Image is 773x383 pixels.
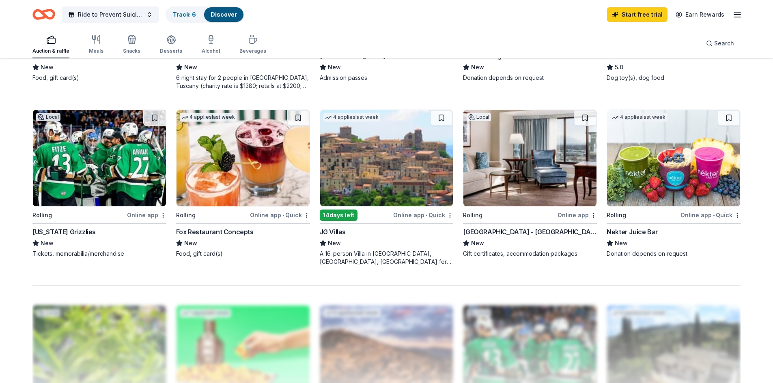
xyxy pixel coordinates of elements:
div: Local [36,113,60,121]
div: Local [467,113,491,121]
div: Food, gift card(s) [176,250,310,258]
span: New [471,62,484,72]
a: Image for Nekter Juice Bar4 applieslast weekRollingOnline app•QuickNekter Juice BarNewDonation de... [607,109,741,258]
div: Alcohol [202,48,220,54]
img: Image for Little America Hotel - Salt Lake [463,110,596,206]
div: [US_STATE] Grizzlies [32,227,96,237]
div: Admission passes [320,74,454,82]
span: • [426,212,427,218]
img: Image for Fox Restaurant Concepts [177,110,310,206]
span: New [41,238,54,248]
button: Search [700,35,741,51]
div: Beverages [239,48,266,54]
button: Meals [89,32,103,58]
span: New [184,62,197,72]
span: New [615,238,628,248]
div: Online app Quick [680,210,741,220]
span: New [184,238,197,248]
div: A 16-person Villa in [GEOGRAPHIC_DATA], [GEOGRAPHIC_DATA], [GEOGRAPHIC_DATA] for 7days/6nights (R... [320,250,454,266]
div: Fox Restaurant Concepts [176,227,254,237]
div: Donation depends on request [607,250,741,258]
div: Online app [558,210,597,220]
span: • [713,212,715,218]
span: New [41,62,54,72]
img: Image for Utah Grizzlies [33,110,166,206]
div: Rolling [607,210,626,220]
span: Ride to Prevent Suicide Drive Four Life Golf Tournament [78,10,143,19]
div: Auction & raffle [32,48,69,54]
div: JG Villas [320,227,346,237]
div: Food, gift card(s) [32,74,166,82]
div: Online app Quick [250,210,310,220]
div: Nekter Juice Bar [607,227,658,237]
div: Online app [127,210,166,220]
a: Track· 6 [173,11,196,18]
div: 6 night stay for 2 people in [GEOGRAPHIC_DATA], Tuscany (charity rate is $1380; retails at $2200;... [176,74,310,90]
div: Rolling [463,210,482,220]
a: Image for Utah GrizzliesLocalRollingOnline app[US_STATE] GrizzliesNewTickets, memorabilia/merchan... [32,109,166,258]
div: 4 applies last week [610,113,667,122]
div: Tickets, memorabilia/merchandise [32,250,166,258]
a: Image for JG Villas4 applieslast week14days leftOnline app•QuickJG VillasNewA 16-person Villa in ... [320,109,454,266]
button: Auction & raffle [32,32,69,58]
a: Image for Little America Hotel - Salt LakeLocalRollingOnline app[GEOGRAPHIC_DATA] - [GEOGRAPHIC_D... [463,109,597,258]
button: Track· 6Discover [166,6,244,23]
div: Meals [89,48,103,54]
div: [GEOGRAPHIC_DATA] - [GEOGRAPHIC_DATA] [463,227,597,237]
a: Start free trial [607,7,667,22]
div: 4 applies last week [323,113,380,122]
button: Alcohol [202,32,220,58]
span: 5.0 [615,62,623,72]
span: • [282,212,284,218]
div: Dog toy(s), dog food [607,74,741,82]
a: Home [32,5,55,24]
button: Snacks [123,32,140,58]
span: New [471,238,484,248]
div: 14 days left [320,210,357,221]
img: Image for JG Villas [320,110,453,206]
div: Rolling [176,210,196,220]
div: Donation depends on request [463,74,597,82]
button: Beverages [239,32,266,58]
div: Online app Quick [393,210,453,220]
span: New [328,62,341,72]
a: Discover [211,11,237,18]
span: New [328,238,341,248]
div: Snacks [123,48,140,54]
a: Earn Rewards [671,7,729,22]
span: Search [714,39,734,48]
div: 4 applies last week [180,113,237,122]
img: Image for Nekter Juice Bar [607,110,740,206]
a: Image for Fox Restaurant Concepts4 applieslast weekRollingOnline app•QuickFox Restaurant Concepts... [176,109,310,258]
button: Desserts [160,32,182,58]
div: Rolling [32,210,52,220]
div: Desserts [160,48,182,54]
div: Gift certificates, accommodation packages [463,250,597,258]
button: Ride to Prevent Suicide Drive Four Life Golf Tournament [62,6,159,23]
